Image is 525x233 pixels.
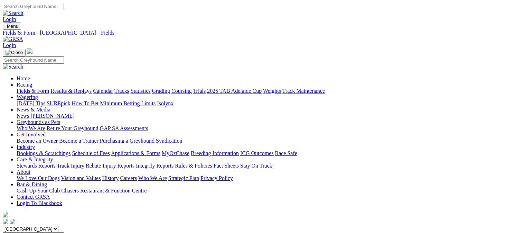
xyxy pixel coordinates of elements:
[17,100,522,107] div: Wagering
[17,88,522,94] div: Racing
[17,94,38,100] a: Wagering
[3,49,26,56] button: Toggle navigation
[17,175,59,181] a: We Love Our Dogs
[47,125,99,131] a: Retire Your Greyhound
[214,163,239,169] a: Fact Sheets
[3,10,24,16] img: Search
[162,150,189,156] a: MyOzChase
[17,150,71,156] a: Bookings & Scratchings
[17,138,522,144] div: Get Involved
[100,125,148,131] a: GAP SA Assessments
[171,88,192,94] a: Coursing
[157,100,174,106] a: Isolynx
[3,212,8,217] img: logo-grsa-white.png
[156,138,182,144] a: Syndication
[72,150,110,156] a: Schedule of Fees
[17,88,49,94] a: Fields & Form
[138,175,167,181] a: Who We Are
[17,156,53,162] a: Care & Integrity
[17,100,45,106] a: [DATE] Tips
[17,144,35,150] a: Industry
[17,138,58,144] a: Become an Owner
[131,88,151,94] a: Statistics
[72,100,99,106] a: How To Bet
[3,16,16,22] a: Login
[61,175,101,181] a: Vision and Values
[17,181,47,187] a: Bar & Dining
[152,88,170,94] a: Grading
[93,88,113,94] a: Calendar
[6,50,23,55] img: Close
[263,88,281,94] a: Weights
[114,88,129,94] a: Tracks
[17,125,45,131] a: Who We Are
[3,30,522,36] a: Fields & Form - [GEOGRAPHIC_DATA] - Fields
[17,163,55,169] a: Stewards Reports
[27,48,32,54] img: logo-grsa-white.png
[17,150,522,156] div: Industry
[191,150,239,156] a: Breeding Information
[30,113,74,119] a: [PERSON_NAME]
[193,88,206,94] a: Trials
[168,175,199,181] a: Strategic Plan
[207,88,262,94] a: 2025 TAB Adelaide Cup
[17,107,50,113] a: News & Media
[57,163,101,169] a: Track Injury Rebate
[100,100,156,106] a: Minimum Betting Limits
[3,64,24,70] img: Search
[3,36,23,42] img: GRSA
[7,24,18,29] span: Menu
[240,163,272,169] a: Stay On Track
[3,42,16,48] a: Login
[59,138,99,144] a: Become a Trainer
[136,163,174,169] a: Integrity Reports
[3,3,64,10] input: Search
[3,219,8,224] img: facebook.svg
[3,56,64,64] input: Search
[17,132,46,137] a: Get Involved
[3,23,21,30] button: Toggle navigation
[175,163,212,169] a: Rules & Policies
[17,113,522,119] div: News & Media
[17,75,30,81] a: Home
[17,119,60,125] a: Greyhounds as Pets
[111,150,160,156] a: Applications & Forms
[100,138,154,144] a: Purchasing a Greyhound
[17,175,522,181] div: About
[17,169,30,175] a: About
[61,188,147,194] a: Chasers Restaurant & Function Centre
[282,88,325,94] a: Track Maintenance
[102,163,134,169] a: Injury Reports
[17,125,522,132] div: Greyhounds as Pets
[50,88,92,94] a: Results & Replays
[17,113,29,119] a: News
[275,150,297,156] a: Race Safe
[17,82,32,88] a: Racing
[120,175,137,181] a: Careers
[17,188,522,194] div: Bar & Dining
[17,194,50,200] a: Contact GRSA
[47,100,70,106] a: SUREpick
[17,163,522,169] div: Care & Integrity
[17,188,60,194] a: Cash Up Your Club
[102,175,119,181] a: History
[10,219,15,224] img: twitter.svg
[200,175,233,181] a: Privacy Policy
[17,200,62,206] a: Login To Blackbook
[240,150,273,156] a: ICG Outcomes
